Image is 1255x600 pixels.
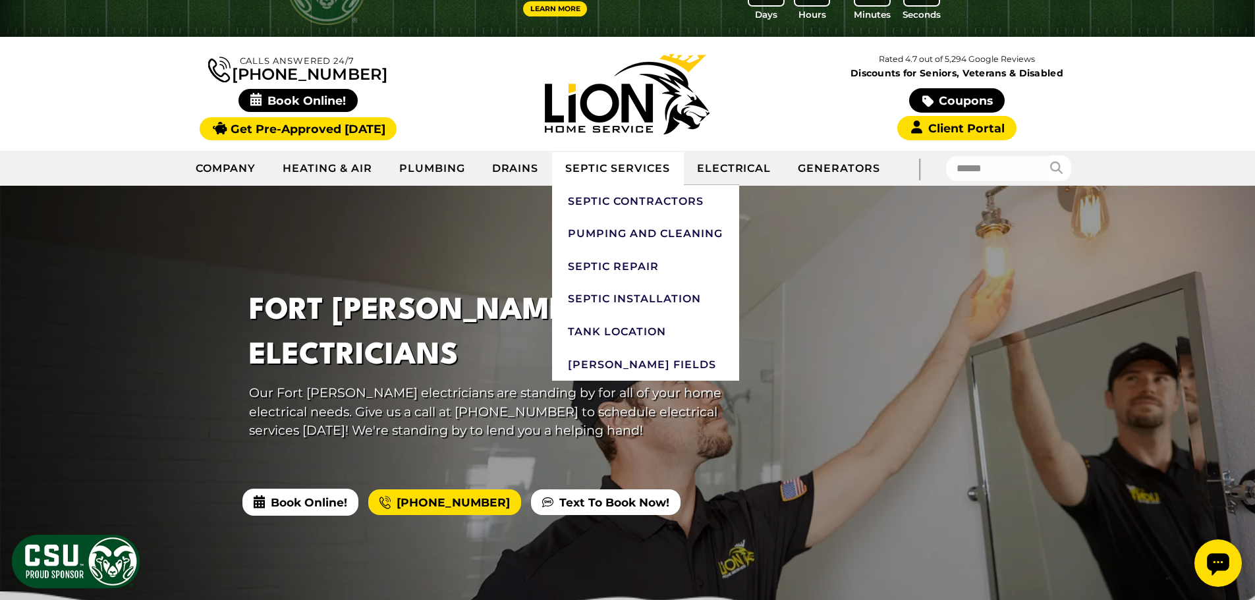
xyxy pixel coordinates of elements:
span: Book Online! [238,89,358,112]
div: Open chat widget [5,5,53,53]
a: Heating & Air [269,152,385,185]
a: Get Pre-Approved [DATE] [200,117,397,140]
span: Minutes [854,8,891,21]
div: | [893,151,946,186]
a: Septic Services [552,152,683,185]
span: Discounts for Seniors, Veterans & Disabled [795,68,1119,78]
h1: Fort [PERSON_NAME] Electricians [249,289,729,377]
a: Septic Contractors [552,185,739,218]
a: [PHONE_NUMBER] [368,489,521,516]
p: Our Fort [PERSON_NAME] electricians are standing by for all of your home electrical needs. Give u... [249,383,729,440]
img: Lion Home Service [545,54,710,134]
span: Seconds [903,8,941,21]
a: [PERSON_NAME] Fields [552,348,739,381]
a: Pumping and Cleaning [552,217,739,250]
a: Tank Location [552,315,739,348]
span: Book Online! [242,489,358,515]
p: Rated 4.7 out of 5,294 Google Reviews [792,52,1121,67]
a: Coupons [909,88,1004,113]
a: Septic Installation [552,283,739,315]
a: Plumbing [386,152,479,185]
span: Days [755,8,777,21]
span: Hours [798,8,826,21]
a: Text To Book Now! [531,489,681,516]
a: Drains [479,152,553,185]
a: Generators [785,152,893,185]
a: Company [182,152,270,185]
a: Client Portal [897,116,1016,140]
a: Septic Repair [552,250,739,283]
img: CSU Sponsor Badge [10,533,142,590]
a: Learn More [523,1,588,16]
a: [PHONE_NUMBER] [208,54,387,82]
a: Electrical [684,152,785,185]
